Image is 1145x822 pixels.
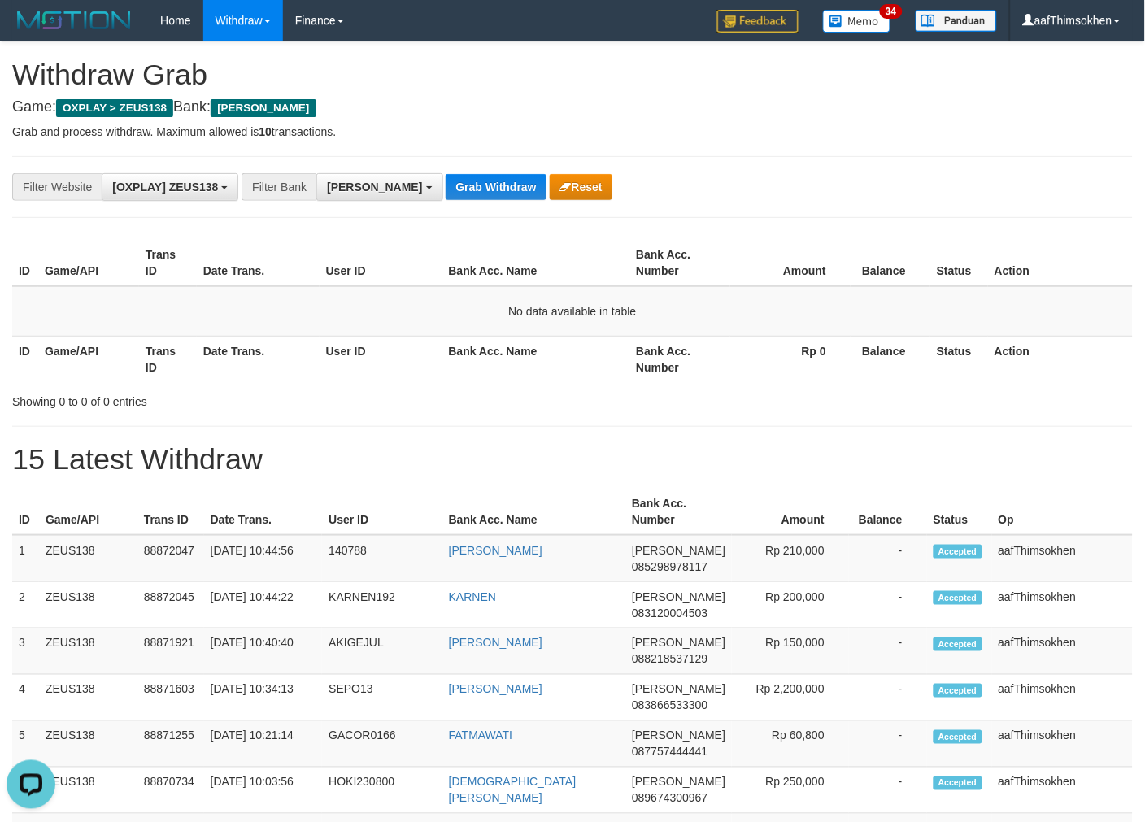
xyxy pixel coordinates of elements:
strong: 10 [259,125,272,138]
div: Filter Website [12,173,102,201]
th: ID [12,240,38,286]
th: Balance [849,489,927,535]
span: Copy 085298978117 to clipboard [632,560,707,573]
td: aafThimsokhen [992,628,1133,675]
td: aafThimsokhen [992,675,1133,721]
th: Date Trans. [204,489,323,535]
span: [PERSON_NAME] [632,729,725,742]
td: - [849,721,927,768]
button: Reset [550,174,612,200]
td: aafThimsokhen [992,535,1133,582]
td: ZEUS138 [39,582,137,628]
td: aafThimsokhen [992,768,1133,814]
th: Status [927,489,992,535]
th: Bank Acc. Name [442,240,630,286]
td: ZEUS138 [39,628,137,675]
td: 4 [12,675,39,721]
span: Accepted [934,591,982,605]
td: aafThimsokhen [992,582,1133,628]
td: 88871603 [137,675,204,721]
th: Game/API [39,489,137,535]
td: ZEUS138 [39,721,137,768]
span: [PERSON_NAME] [632,637,725,650]
td: - [849,582,927,628]
button: [OXPLAY] ZEUS138 [102,173,238,201]
span: Copy 083866533300 to clipboard [632,699,707,712]
span: Accepted [934,545,982,559]
td: [DATE] 10:44:56 [204,535,323,582]
th: Op [992,489,1133,535]
span: Accepted [934,730,982,744]
th: Bank Acc. Name [442,336,630,382]
a: FATMAWATI [449,729,513,742]
span: Accepted [934,776,982,790]
img: Button%20Memo.svg [823,10,891,33]
th: User ID [320,240,442,286]
span: [OXPLAY] ZEUS138 [112,180,218,194]
td: - [849,675,927,721]
td: 3 [12,628,39,675]
td: 88871255 [137,721,204,768]
td: 5 [12,721,39,768]
a: [PERSON_NAME] [449,683,542,696]
td: 88872047 [137,535,204,582]
th: Rp 0 [730,336,851,382]
a: [DEMOGRAPHIC_DATA][PERSON_NAME] [449,776,577,805]
td: Rp 2,200,000 [732,675,849,721]
h4: Game: Bank: [12,99,1133,115]
th: Status [930,336,988,382]
td: [DATE] 10:03:56 [204,768,323,814]
td: [DATE] 10:40:40 [204,628,323,675]
th: ID [12,336,38,382]
span: [PERSON_NAME] [632,776,725,789]
span: [PERSON_NAME] [632,590,725,603]
span: Copy 088218537129 to clipboard [632,653,707,666]
th: Game/API [38,240,139,286]
span: [PERSON_NAME] [632,544,725,557]
span: OXPLAY > ZEUS138 [56,99,173,117]
button: [PERSON_NAME] [316,173,442,201]
th: Balance [851,240,930,286]
span: Accepted [934,684,982,698]
th: Date Trans. [197,336,320,382]
td: SEPO13 [322,675,442,721]
td: No data available in table [12,286,1133,337]
span: Copy 083120004503 to clipboard [632,607,707,620]
td: 88872045 [137,582,204,628]
th: Amount [730,240,851,286]
th: Bank Acc. Number [629,336,730,382]
th: User ID [322,489,442,535]
span: Accepted [934,637,982,651]
img: panduan.png [916,10,997,32]
span: [PERSON_NAME] [327,180,422,194]
th: Action [988,240,1133,286]
div: Filter Bank [242,173,316,201]
img: MOTION_logo.png [12,8,136,33]
td: Rp 250,000 [732,768,849,814]
th: Bank Acc. Number [629,240,730,286]
td: Rp 150,000 [732,628,849,675]
td: aafThimsokhen [992,721,1133,768]
button: Open LiveChat chat widget [7,7,55,55]
td: ZEUS138 [39,535,137,582]
td: [DATE] 10:21:14 [204,721,323,768]
th: Action [988,336,1133,382]
h1: Withdraw Grab [12,59,1133,91]
td: HOKI230800 [322,768,442,814]
a: KARNEN [449,590,496,603]
td: 88870734 [137,768,204,814]
th: Trans ID [137,489,204,535]
div: Showing 0 to 0 of 0 entries [12,387,465,410]
td: 2 [12,582,39,628]
th: Bank Acc. Number [625,489,732,535]
th: Trans ID [139,336,197,382]
a: [PERSON_NAME] [449,544,542,557]
a: [PERSON_NAME] [449,637,542,650]
td: KARNEN192 [322,582,442,628]
td: - [849,628,927,675]
button: Grab Withdraw [446,174,546,200]
td: [DATE] 10:44:22 [204,582,323,628]
th: Trans ID [139,240,197,286]
span: Copy 087757444441 to clipboard [632,746,707,759]
td: Rp 200,000 [732,582,849,628]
